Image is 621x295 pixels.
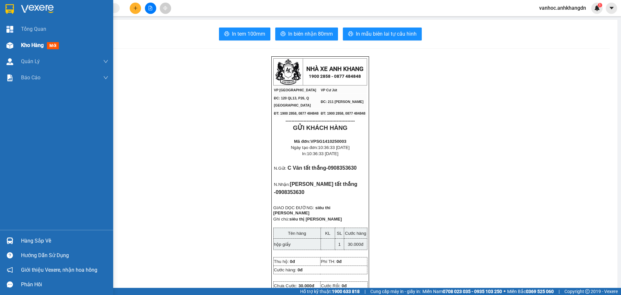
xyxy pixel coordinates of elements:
[6,26,13,33] img: dashboard-icon
[274,283,314,288] span: Chưa Cước:
[7,252,13,258] span: question-circle
[288,231,306,236] span: Tên hàng
[370,288,421,295] span: Cung cấp máy in - giấy in:
[291,145,350,150] span: Ngày tạo đơn:
[219,28,270,40] button: printerIn tem 100mm
[274,96,311,107] span: ĐC: 120 QL13, P26, Q [GEOGRAPHIC_DATA]
[21,266,97,274] span: Giới thiệu Vexere, nhận hoa hồng
[598,3,602,7] sup: 1
[273,217,289,221] span: Ghi chú:
[274,182,290,187] span: N.Nhận:
[348,242,363,247] span: 30.000đ
[345,231,366,236] span: Cước hàng
[609,5,615,11] span: caret-down
[47,42,59,49] span: mới
[21,74,40,82] span: Báo cáo
[276,189,304,195] span: 0908353630
[321,100,364,104] span: ĐC: 211 [PERSON_NAME]
[289,217,342,221] span: siêu thị [PERSON_NAME]
[309,74,361,79] strong: 1900 2858 - 0877 484848
[594,5,600,11] img: icon-new-feature
[507,288,554,295] span: Miền Bắc
[232,30,265,38] span: In tem 100mm
[606,3,617,14] button: caret-down
[6,74,13,81] img: solution-icon
[422,288,502,295] span: Miền Nam
[130,3,141,14] button: plus
[307,151,339,156] span: 10:36:33 [DATE]
[103,59,108,64] span: down
[526,289,554,294] strong: 0369 525 060
[325,231,330,236] span: KL
[145,3,156,14] button: file-add
[310,139,346,144] span: VPSG1410250003
[343,28,422,40] button: printerIn mẫu biên lai tự cấu hình
[599,3,601,7] span: 1
[294,139,346,144] strong: Mã đơn:
[318,145,350,150] span: 10:36:33 [DATE]
[302,151,338,156] span: In:
[160,3,171,14] button: aim
[274,267,296,272] span: Cước hàng:
[275,28,338,40] button: printerIn biên nhận 80mm
[273,205,314,210] span: GIAO DỌC ĐƯỜNG:
[321,259,335,264] span: Phí TH:
[321,111,365,115] span: ĐT: 1900 2858, 0877 484848
[293,124,347,131] strong: GỬI KHÁCH HÀNG
[306,65,364,73] strong: NHÀ XE ANH KHANG
[337,231,342,236] span: SL
[342,283,347,288] span: 0đ
[365,288,365,295] span: |
[504,290,506,293] span: ⚪️
[321,283,347,288] span: Cước Rồi:
[280,31,286,37] span: printer
[328,165,357,171] span: 0908353630
[273,205,331,215] span: siêu thi [PERSON_NAME]
[274,259,289,264] span: Thu hộ:
[290,259,295,264] span: 0đ
[21,57,40,65] span: Quản Lý
[288,165,326,171] span: C Vân tất thắng
[585,289,590,294] span: copyright
[21,251,108,260] div: Hướng dẫn sử dụng
[133,6,138,10] span: plus
[163,6,168,10] span: aim
[299,283,314,288] span: 30.000đ
[6,58,13,65] img: warehouse-icon
[337,259,342,264] span: 0đ
[274,111,319,115] span: ĐT: 1900 2858, 0877 484848
[332,289,360,294] strong: 1900 633 818
[274,181,357,195] span: [PERSON_NAME] tất thắng -
[326,165,356,171] span: -
[103,75,108,80] span: down
[148,6,153,10] span: file-add
[288,30,333,38] span: In biên nhận 80mm
[348,31,353,37] span: printer
[6,42,13,49] img: warehouse-icon
[275,59,301,85] img: logo
[274,88,316,92] span: VP [GEOGRAPHIC_DATA]
[21,280,108,289] div: Phản hồi
[7,267,13,273] span: notification
[21,42,44,48] span: Kho hàng
[443,289,502,294] strong: 0708 023 035 - 0935 103 250
[298,267,303,272] span: 0đ
[534,4,591,12] span: vanhoc.anhkhangdn
[321,88,337,92] span: VP Cư Jút
[274,166,286,171] span: N.Gửi:
[338,242,341,247] span: 1
[5,4,14,14] img: logo-vxr
[274,242,291,247] span: hộp giấy
[7,281,13,288] span: message
[300,288,360,295] span: Hỗ trợ kỹ thuật:
[21,25,46,33] span: Tổng Quan
[224,31,229,37] span: printer
[21,236,108,246] div: Hàng sắp về
[559,288,560,295] span: |
[286,118,355,123] span: ----------------------------------------------
[356,30,417,38] span: In mẫu biên lai tự cấu hình
[6,237,13,244] img: warehouse-icon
